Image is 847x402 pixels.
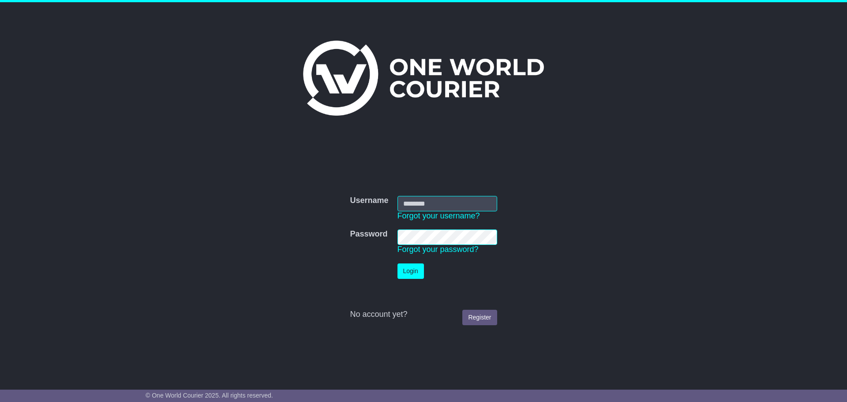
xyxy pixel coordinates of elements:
label: Password [350,229,387,239]
a: Forgot your username? [397,211,480,220]
a: Forgot your password? [397,245,479,254]
span: © One World Courier 2025. All rights reserved. [146,392,273,399]
label: Username [350,196,388,206]
button: Login [397,263,424,279]
img: One World [303,41,544,116]
div: No account yet? [350,310,497,319]
a: Register [462,310,497,325]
